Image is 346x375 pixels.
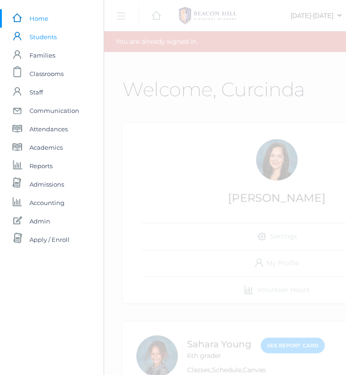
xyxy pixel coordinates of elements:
span: Reports [29,157,53,175]
span: Academics [29,138,63,157]
span: Admissions [29,175,64,193]
span: Families [29,46,55,64]
span: Home [29,9,48,28]
span: Students [29,28,57,46]
span: Classrooms [29,64,64,83]
span: Accounting [29,193,65,212]
span: Staff [29,83,43,101]
span: Apply / Enroll [29,230,70,249]
span: Communication [29,101,79,120]
span: Admin [29,212,50,230]
span: Attendances [29,120,68,138]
